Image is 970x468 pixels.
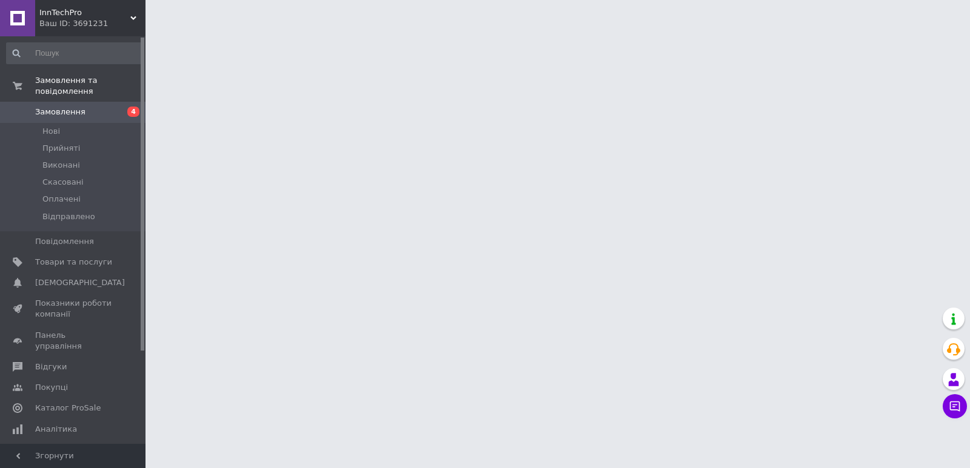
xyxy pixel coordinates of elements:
span: Товари та послуги [35,257,112,268]
span: Скасовані [42,177,84,188]
span: Каталог ProSale [35,403,101,414]
span: Оплачені [42,194,81,205]
span: Відправлено [42,211,95,222]
span: Нові [42,126,60,137]
span: Повідомлення [35,236,94,247]
span: Аналітика [35,424,77,435]
span: InnTechPro [39,7,130,18]
span: 4 [127,107,139,117]
span: Показники роботи компанії [35,298,112,320]
div: Ваш ID: 3691231 [39,18,145,29]
input: Пошук [6,42,143,64]
span: Замовлення [35,107,85,117]
button: Чат з покупцем [943,394,967,418]
span: Виконані [42,160,80,171]
span: Панель управління [35,330,112,352]
span: Прийняті [42,143,80,154]
span: [DEMOGRAPHIC_DATA] [35,277,125,288]
span: Замовлення та повідомлення [35,75,145,97]
span: Відгуки [35,361,67,372]
span: Покупці [35,382,68,393]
